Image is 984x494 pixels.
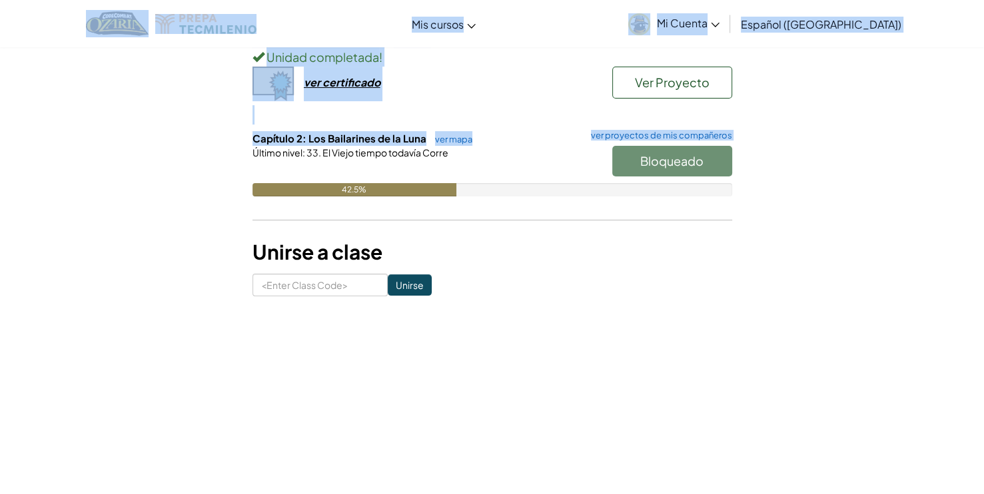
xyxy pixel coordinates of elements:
span: : [302,146,305,158]
span: Último nivel [252,146,302,158]
input: Unirse [388,274,432,296]
span: Unidad completada [264,49,379,65]
a: ver mapa [428,134,472,144]
a: ver certificado [252,75,380,89]
h3: Unirse a clase [252,237,732,267]
span: Mi Cuenta [657,16,720,30]
span: ! [379,49,382,65]
span: Capítulo 2: Los Bailarines de la Luna [252,132,428,144]
span: Ver Proyecto [635,75,710,90]
img: Tecmilenio logo [155,14,256,34]
span: 33. [305,146,321,158]
button: Ver Proyecto [612,67,732,99]
a: Ozaria by CodeCombat logo [86,10,148,37]
div: ver certificado [304,75,380,89]
img: certificate-icon.png [252,67,294,101]
img: avatar [628,13,650,35]
a: Español ([GEOGRAPHIC_DATA]) [734,6,908,42]
a: ver proyectos de mis compañeros [584,131,732,140]
input: <Enter Class Code> [252,274,388,296]
div: 42.5% [252,183,456,196]
img: Home [86,10,148,37]
span: El Viejo tiempo todavía Corre [321,146,448,158]
a: Mi Cuenta [622,3,726,45]
span: Mis cursos [412,17,464,31]
span: Español ([GEOGRAPHIC_DATA]) [741,17,901,31]
a: Mis cursos [405,6,482,42]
